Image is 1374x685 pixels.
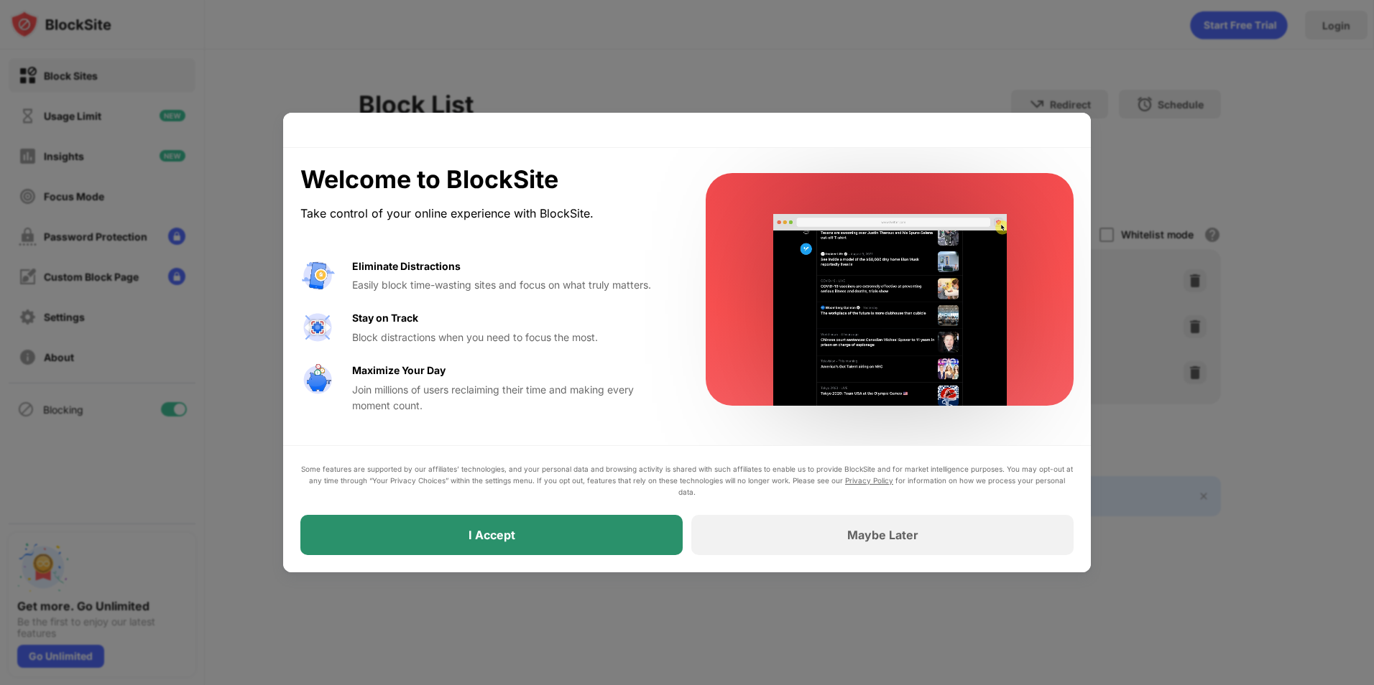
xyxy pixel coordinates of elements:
div: Some features are supported by our affiliates’ technologies, and your personal data and browsing ... [300,463,1074,498]
img: value-focus.svg [300,310,335,345]
div: Welcome to BlockSite [300,165,671,195]
a: Privacy Policy [845,476,893,485]
div: Maximize Your Day [352,363,446,378]
div: Block distractions when you need to focus the most. [352,330,671,345]
div: I Accept [469,528,515,542]
div: Eliminate Distractions [352,258,461,274]
img: value-avoid-distractions.svg [300,258,335,293]
div: Join millions of users reclaiming their time and making every moment count. [352,382,671,414]
div: Maybe Later [847,528,918,542]
div: Stay on Track [352,310,418,326]
div: Take control of your online experience with BlockSite. [300,203,671,224]
div: Easily block time-wasting sites and focus on what truly matters. [352,277,671,293]
img: value-safe-time.svg [300,363,335,397]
